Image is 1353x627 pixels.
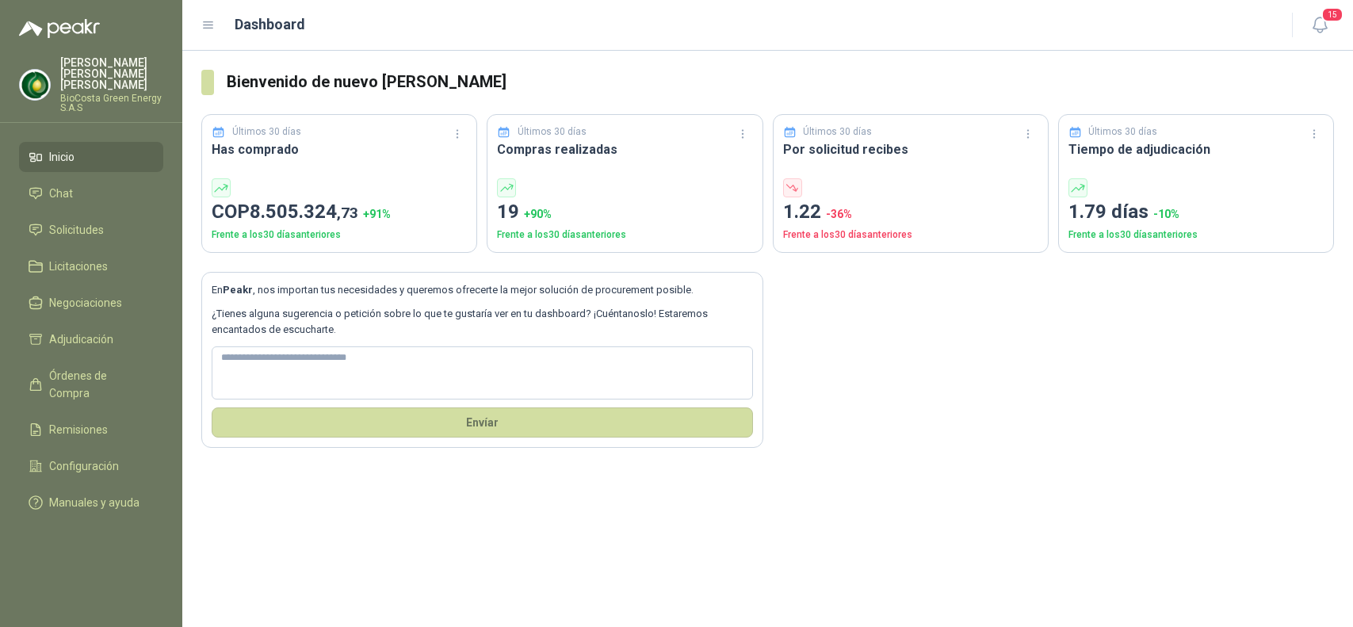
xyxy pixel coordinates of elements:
[223,284,253,296] b: Peakr
[497,140,752,159] h3: Compras realizadas
[227,70,1334,94] h3: Bienvenido de nuevo [PERSON_NAME]
[803,124,872,140] p: Últimos 30 días
[49,367,148,402] span: Órdenes de Compra
[232,124,301,140] p: Últimos 30 días
[49,294,122,312] span: Negociaciones
[19,487,163,518] a: Manuales y ayuda
[1068,140,1324,159] h3: Tiempo de adjudicación
[250,201,358,223] span: 8.505.324
[826,208,852,220] span: -36 %
[337,204,358,222] span: ,73
[1321,7,1343,22] span: 15
[497,197,752,227] p: 19
[19,361,163,408] a: Órdenes de Compra
[49,421,108,438] span: Remisiones
[49,457,119,475] span: Configuración
[518,124,587,140] p: Últimos 30 días
[1068,197,1324,227] p: 1.79 días
[363,208,391,220] span: + 91 %
[49,148,75,166] span: Inicio
[497,227,752,243] p: Frente a los 30 días anteriores
[783,227,1038,243] p: Frente a los 30 días anteriores
[49,185,73,202] span: Chat
[524,208,552,220] span: + 90 %
[212,227,467,243] p: Frente a los 30 días anteriores
[783,140,1038,159] h3: Por solicitud recibes
[60,57,163,90] p: [PERSON_NAME] [PERSON_NAME] [PERSON_NAME]
[60,94,163,113] p: BioCosta Green Energy S.A.S
[1088,124,1157,140] p: Últimos 30 días
[235,13,305,36] h1: Dashboard
[212,407,753,438] button: Envíar
[49,494,140,511] span: Manuales y ayuda
[1068,227,1324,243] p: Frente a los 30 días anteriores
[212,306,753,338] p: ¿Tienes alguna sugerencia o petición sobre lo que te gustaría ver en tu dashboard? ¡Cuéntanoslo! ...
[19,178,163,208] a: Chat
[1305,11,1334,40] button: 15
[19,415,163,445] a: Remisiones
[212,282,753,298] p: En , nos importan tus necesidades y queremos ofrecerte la mejor solución de procurement posible.
[49,331,113,348] span: Adjudicación
[49,258,108,275] span: Licitaciones
[783,197,1038,227] p: 1.22
[19,324,163,354] a: Adjudicación
[19,451,163,481] a: Configuración
[1153,208,1179,220] span: -10 %
[19,215,163,245] a: Solicitudes
[19,19,100,38] img: Logo peakr
[19,288,163,318] a: Negociaciones
[20,70,50,100] img: Company Logo
[19,251,163,281] a: Licitaciones
[212,140,467,159] h3: Has comprado
[19,142,163,172] a: Inicio
[49,221,104,239] span: Solicitudes
[212,197,467,227] p: COP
